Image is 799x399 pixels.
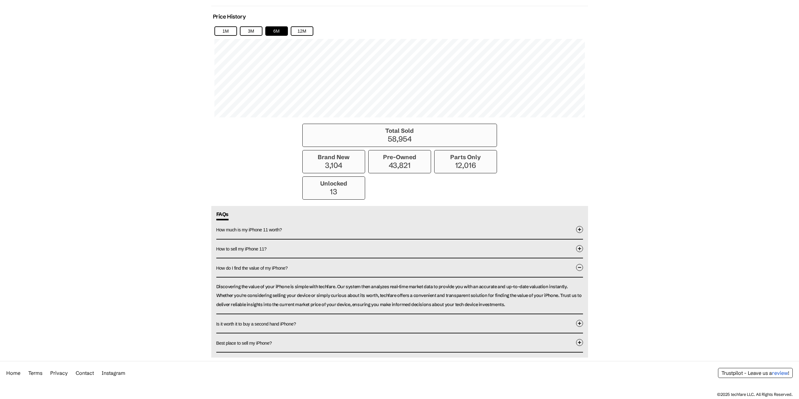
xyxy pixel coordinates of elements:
[306,180,362,187] h3: Unlocked
[291,26,313,36] button: 12M
[216,211,229,220] span: FAQs
[438,161,494,170] p: 12,016
[28,370,42,376] a: Terms
[306,134,494,143] p: 58,954
[76,370,94,376] a: Contact
[240,26,262,36] button: 3M
[216,314,583,333] button: Is it worth it to buy a second hand iPhone?
[265,26,288,36] button: 6M
[306,187,362,196] p: 13
[102,370,125,376] a: Instagram
[372,154,428,161] h3: Pre-Owned
[214,26,237,36] button: 1M
[216,266,288,271] span: How do I find the value of my iPhone?
[306,154,362,161] h3: Brand New
[306,161,362,170] p: 3,104
[216,227,282,232] span: How much is my iPhone 11 worth?
[216,282,583,309] p: Discovering the value of your iPhone is simple with techfare. Our system then analyzes real-time ...
[216,220,583,239] button: How much is my iPhone 11 worth?
[438,154,494,161] h3: Parts Only
[717,392,793,397] div: ©2025 techfare LLC. All Rights Reserved.
[216,246,267,251] span: How to sell my iPhone 11?
[721,370,789,376] a: Trustpilot - Leave us areview!
[6,370,20,376] a: Home
[216,341,272,346] span: Best place to sell my iPhone?
[372,161,428,170] p: 43,821
[772,370,788,376] span: review
[306,127,494,134] h3: Total Sold
[50,370,68,376] a: Privacy
[216,258,583,278] button: How do I find the value of my iPhone?
[213,13,246,20] h2: Price History
[216,321,296,326] span: Is it worth it to buy a second hand iPhone?
[216,333,583,352] button: Best place to sell my iPhone?
[216,240,583,258] button: How to sell my iPhone 11?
